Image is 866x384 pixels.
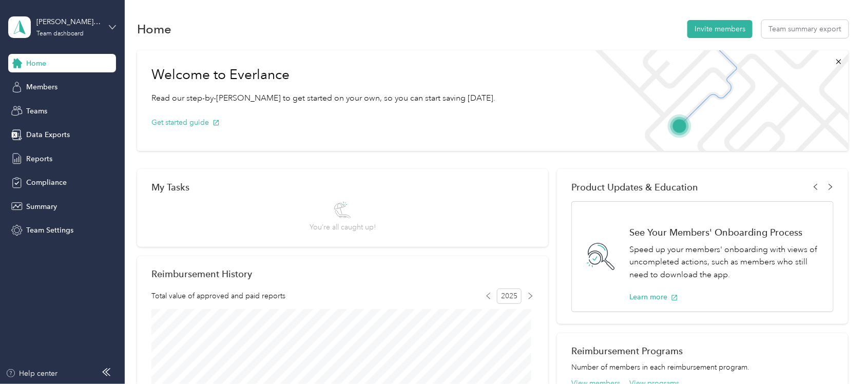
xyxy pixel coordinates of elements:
[26,201,57,212] span: Summary
[26,129,70,140] span: Data Exports
[26,58,46,69] span: Home
[151,117,220,128] button: Get started guide
[151,268,252,279] h2: Reimbursement History
[629,292,678,302] button: Learn more
[809,327,866,384] iframe: Everlance-gr Chat Button Frame
[687,20,753,38] button: Invite members
[137,24,171,34] h1: Home
[26,153,52,164] span: Reports
[26,225,73,236] span: Team Settings
[585,50,848,151] img: Welcome to everlance
[26,106,47,117] span: Teams
[310,222,376,233] span: You’re all caught up!
[571,362,834,373] p: Number of members in each reimbursement program.
[26,82,57,92] span: Members
[629,243,822,281] p: Speed up your members' onboarding with views of uncompleted actions, such as members who still ne...
[151,291,285,301] span: Total value of approved and paid reports
[762,20,849,38] button: Team summary export
[571,182,698,193] span: Product Updates & Education
[571,345,834,356] h2: Reimbursement Programs
[26,177,67,188] span: Compliance
[151,182,534,193] div: My Tasks
[629,227,822,238] h1: See Your Members' Onboarding Process
[36,31,84,37] div: Team dashboard
[497,289,522,304] span: 2025
[151,92,495,105] p: Read our step-by-[PERSON_NAME] to get started on your own, so you can start saving [DATE].
[151,67,495,83] h1: Welcome to Everlance
[36,16,101,27] div: [PERSON_NAME] team
[6,368,58,379] button: Help center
